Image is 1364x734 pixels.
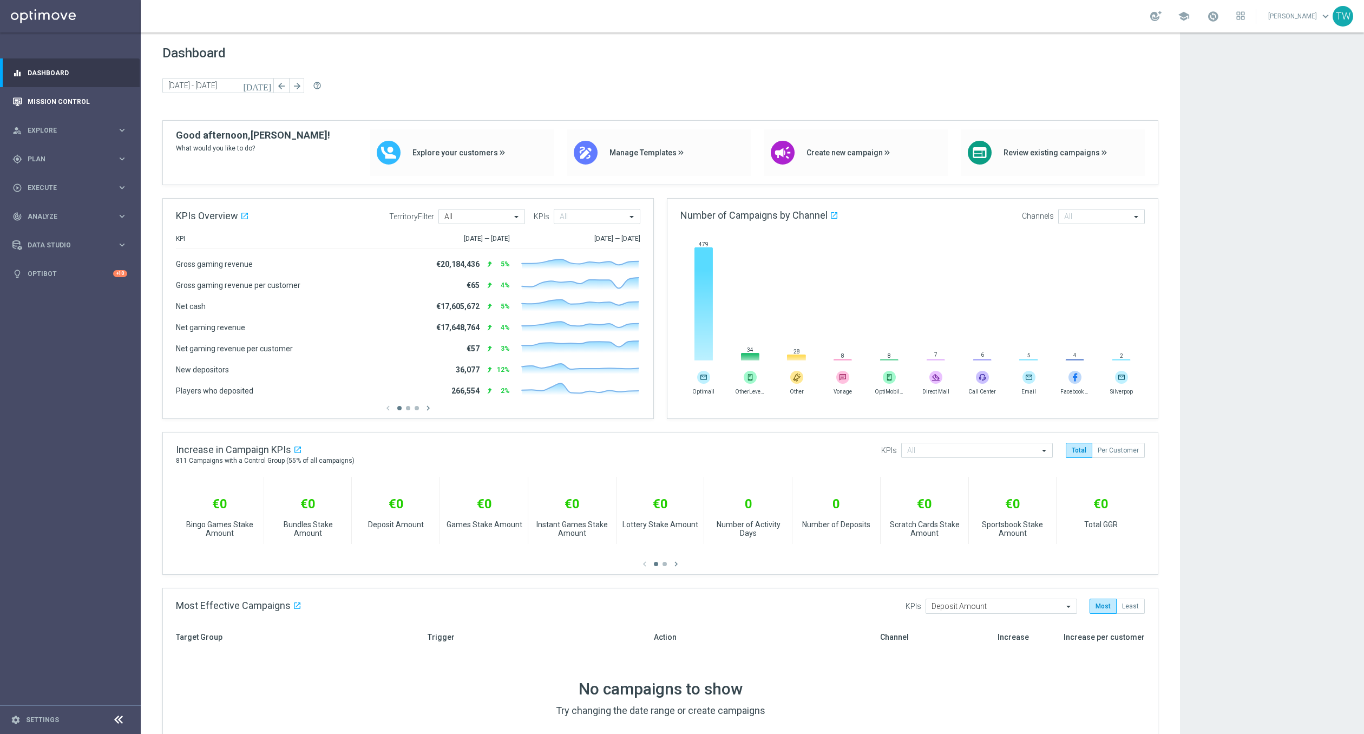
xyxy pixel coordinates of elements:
span: school [1178,10,1190,22]
div: Explore [12,126,117,135]
i: gps_fixed [12,154,22,164]
button: track_changes Analyze keyboard_arrow_right [12,212,128,221]
div: TW [1333,6,1353,27]
span: keyboard_arrow_down [1320,10,1332,22]
i: track_changes [12,212,22,221]
span: Analyze [28,213,117,220]
span: Plan [28,156,117,162]
a: [PERSON_NAME]keyboard_arrow_down [1267,8,1333,24]
a: Mission Control [28,87,127,116]
div: Dashboard [12,58,127,87]
span: Explore [28,127,117,134]
i: keyboard_arrow_right [117,125,127,135]
div: Plan [12,154,117,164]
button: equalizer Dashboard [12,69,128,77]
i: settings [11,715,21,725]
div: Mission Control [12,87,127,116]
a: Dashboard [28,58,127,87]
button: play_circle_outline Execute keyboard_arrow_right [12,183,128,192]
button: person_search Explore keyboard_arrow_right [12,126,128,135]
div: Optibot [12,259,127,288]
i: play_circle_outline [12,183,22,193]
div: Execute [12,183,117,193]
span: Data Studio [28,242,117,248]
i: equalizer [12,68,22,78]
a: Settings [26,717,59,723]
span: Execute [28,185,117,191]
div: +10 [113,270,127,277]
div: Data Studio [12,240,117,250]
i: lightbulb [12,269,22,279]
i: keyboard_arrow_right [117,211,127,221]
i: keyboard_arrow_right [117,240,127,250]
i: keyboard_arrow_right [117,182,127,193]
a: Optibot [28,259,113,288]
i: keyboard_arrow_right [117,154,127,164]
button: Mission Control [12,97,128,106]
div: Analyze [12,212,117,221]
button: lightbulb Optibot +10 [12,270,128,278]
i: person_search [12,126,22,135]
button: Data Studio keyboard_arrow_right [12,241,128,250]
button: gps_fixed Plan keyboard_arrow_right [12,155,128,163]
